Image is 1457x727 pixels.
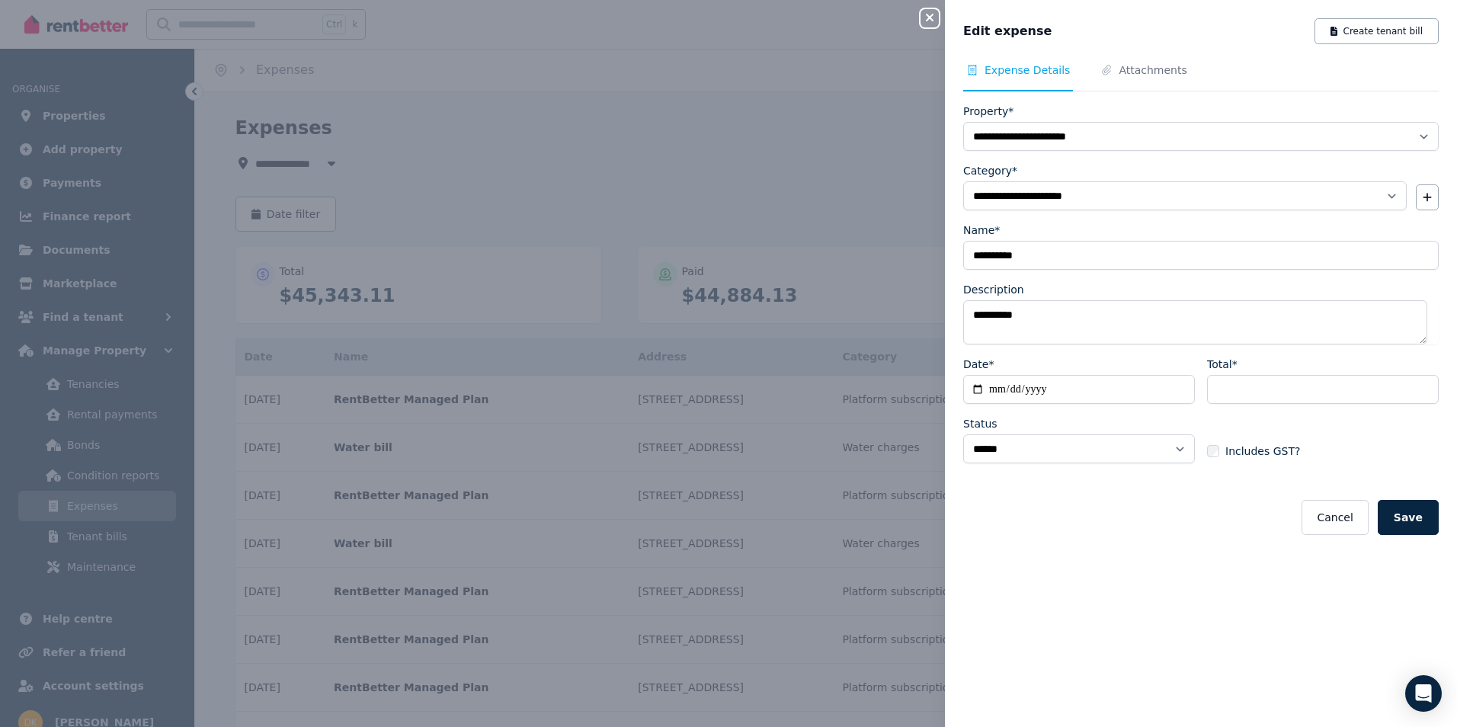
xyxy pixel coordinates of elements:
button: Cancel [1302,500,1368,535]
button: Save [1378,500,1439,535]
label: Status [963,416,997,431]
span: Expense Details [985,62,1070,78]
label: Property* [963,104,1013,119]
div: Open Intercom Messenger [1405,675,1442,712]
span: Includes GST? [1225,444,1300,459]
label: Total* [1207,357,1238,372]
span: Edit expense [963,22,1052,40]
span: Attachments [1119,62,1186,78]
input: Includes GST? [1207,445,1219,457]
button: Create tenant bill [1315,18,1439,44]
label: Name* [963,223,1000,238]
label: Category* [963,163,1017,178]
nav: Tabs [963,62,1439,91]
label: Date* [963,357,994,372]
label: Description [963,282,1024,297]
